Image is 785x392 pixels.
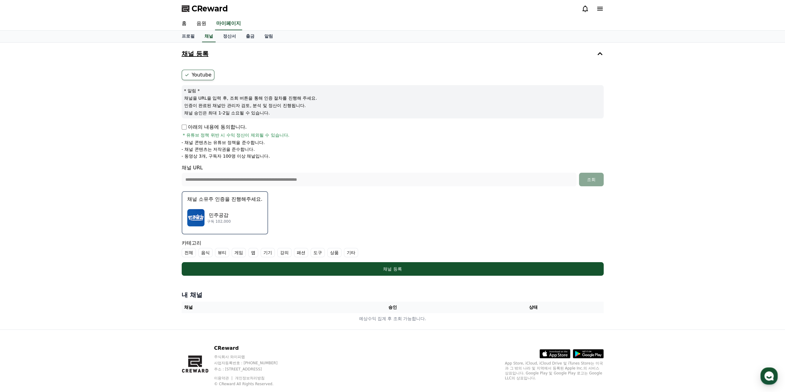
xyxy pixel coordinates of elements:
[182,313,604,324] td: 예상수익 집계 후 조회 가능합니다.
[311,248,325,257] label: 도구
[182,4,228,14] a: CReward
[182,239,604,257] div: 카테고리
[187,196,262,203] p: 채널 소유주 인증을 진행해주세요.
[322,302,463,313] th: 승인
[192,17,211,30] a: 음원
[187,209,205,226] img: 민주공감
[182,123,247,131] p: 아래의 내용에 동의합니다.
[207,212,231,219] p: 민주공감
[182,70,214,80] label: Youtube
[177,31,200,42] a: 프로필
[261,248,275,257] label: 기기
[184,102,601,109] p: 인증이 완료된 채널만 관리자 검토, 분석 및 정산이 진행됩니다.
[80,196,118,211] a: 설정
[182,50,209,57] h4: 채널 등록
[177,17,192,30] a: 홈
[215,248,229,257] label: 뷰티
[182,146,255,152] p: - 채널 콘텐츠는 저작권을 준수합니다.
[214,376,233,380] a: 이용약관
[218,31,241,42] a: 정산서
[248,248,258,257] label: 앱
[232,248,246,257] label: 게임
[182,139,265,146] p: - 채널 콘텐츠는 유튜브 정책을 준수합니다.
[95,205,103,210] span: 설정
[56,205,64,210] span: 대화
[183,132,290,138] span: * 유튜브 정책 위반 시 수익 정산이 제외될 수 있습니다.
[192,4,228,14] span: CReward
[2,196,41,211] a: 홈
[277,248,291,257] label: 강의
[215,17,242,30] a: 마이페이지
[198,248,213,257] label: 음식
[235,376,265,380] a: 개인정보처리방침
[194,266,591,272] div: 채널 등록
[182,262,604,276] button: 채널 등록
[294,248,308,257] label: 패션
[41,196,80,211] a: 대화
[214,382,289,386] p: © CReward All Rights Reserved.
[214,367,289,372] p: 주소 : [STREET_ADDRESS]
[259,31,278,42] a: 알림
[241,31,259,42] a: 출금
[182,153,270,159] p: - 동영상 3개, 구독자 100명 이상 채널입니다.
[182,164,604,186] div: 채널 URL
[182,291,604,299] h4: 내 채널
[463,302,603,313] th: 상태
[214,345,289,352] p: CReward
[214,361,289,365] p: 사업자등록번호 : [PHONE_NUMBER]
[581,176,601,183] div: 조회
[207,219,231,224] p: 구독 102,000
[184,95,601,101] p: 채널을 URL을 입력 후, 조회 버튼을 통해 인증 절차를 진행해 주세요.
[184,110,601,116] p: 채널 승인은 최대 1-2일 소요될 수 있습니다.
[579,173,604,186] button: 조회
[344,248,358,257] label: 기타
[182,248,196,257] label: 전체
[202,31,216,42] a: 채널
[327,248,341,257] label: 상품
[182,191,268,234] button: 채널 소유주 인증을 진행해주세요. 민주공감 민주공감 구독 102,000
[505,361,604,381] p: App Store, iCloud, iCloud Drive 및 iTunes Store는 미국과 그 밖의 나라 및 지역에서 등록된 Apple Inc.의 서비스 상표입니다. Goo...
[179,45,606,62] button: 채널 등록
[182,302,322,313] th: 채널
[214,354,289,359] p: 주식회사 와이피랩
[19,205,23,210] span: 홈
